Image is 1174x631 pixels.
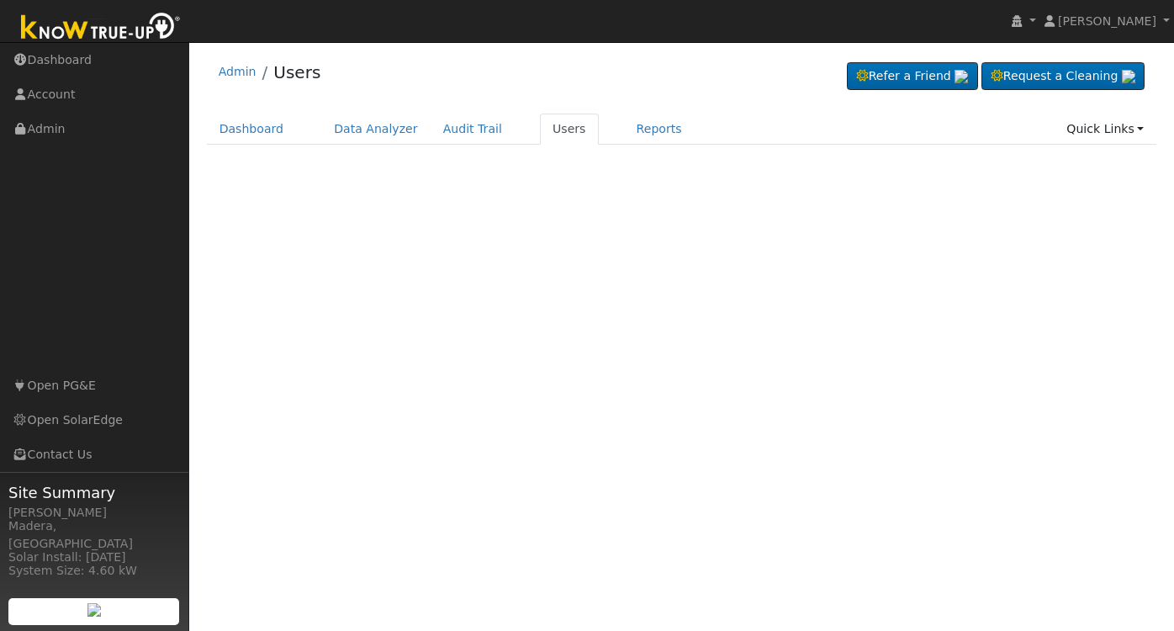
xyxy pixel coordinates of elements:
a: Request a Cleaning [981,62,1145,91]
a: Users [273,62,320,82]
div: Solar Install: [DATE] [8,549,180,566]
a: Reports [624,114,695,145]
a: Data Analyzer [321,114,431,145]
span: Site Summary [8,481,180,504]
div: [PERSON_NAME] [8,504,180,522]
img: retrieve [955,70,968,83]
div: System Size: 4.60 kW [8,562,180,580]
a: Audit Trail [431,114,515,145]
span: [PERSON_NAME] [1058,14,1156,28]
a: Dashboard [207,114,297,145]
a: Quick Links [1054,114,1156,145]
a: Users [540,114,599,145]
a: Refer a Friend [847,62,978,91]
img: retrieve [87,603,101,617]
img: retrieve [1122,70,1135,83]
div: Madera, [GEOGRAPHIC_DATA] [8,517,180,553]
img: Know True-Up [13,9,189,47]
a: Admin [219,65,256,78]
